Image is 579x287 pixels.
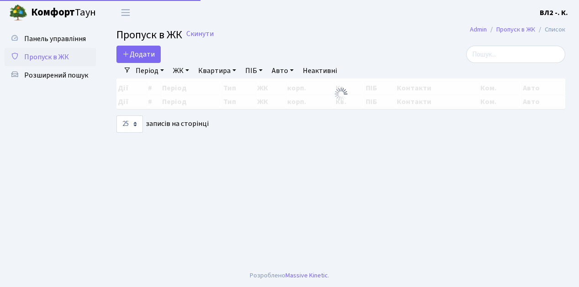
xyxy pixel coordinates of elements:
a: Пропуск в ЖК [496,25,535,34]
button: Переключити навігацію [114,5,137,20]
li: Список [535,25,565,35]
div: Розроблено . [250,271,329,281]
span: Додати [122,49,155,59]
a: ПІБ [242,63,266,78]
img: Обробка... [334,87,348,101]
span: Таун [31,5,96,21]
a: Квартира [195,63,240,78]
a: Період [132,63,168,78]
input: Пошук... [466,46,565,63]
select: записів на сторінці [116,115,143,133]
a: ВЛ2 -. К. [540,7,568,18]
b: Комфорт [31,5,75,20]
span: Панель управління [24,34,86,44]
span: Пропуск в ЖК [116,27,182,43]
span: Розширений пошук [24,70,88,80]
a: Панель управління [5,30,96,48]
b: ВЛ2 -. К. [540,8,568,18]
a: ЖК [169,63,193,78]
a: Розширений пошук [5,66,96,84]
a: Admin [470,25,487,34]
img: logo.png [9,4,27,22]
a: Скинути [186,30,214,38]
a: Пропуск в ЖК [5,48,96,66]
a: Неактивні [299,63,341,78]
a: Massive Kinetic [285,271,328,280]
a: Авто [268,63,297,78]
nav: breadcrumb [456,20,579,39]
span: Пропуск в ЖК [24,52,69,62]
a: Додати [116,46,161,63]
label: записів на сторінці [116,115,209,133]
